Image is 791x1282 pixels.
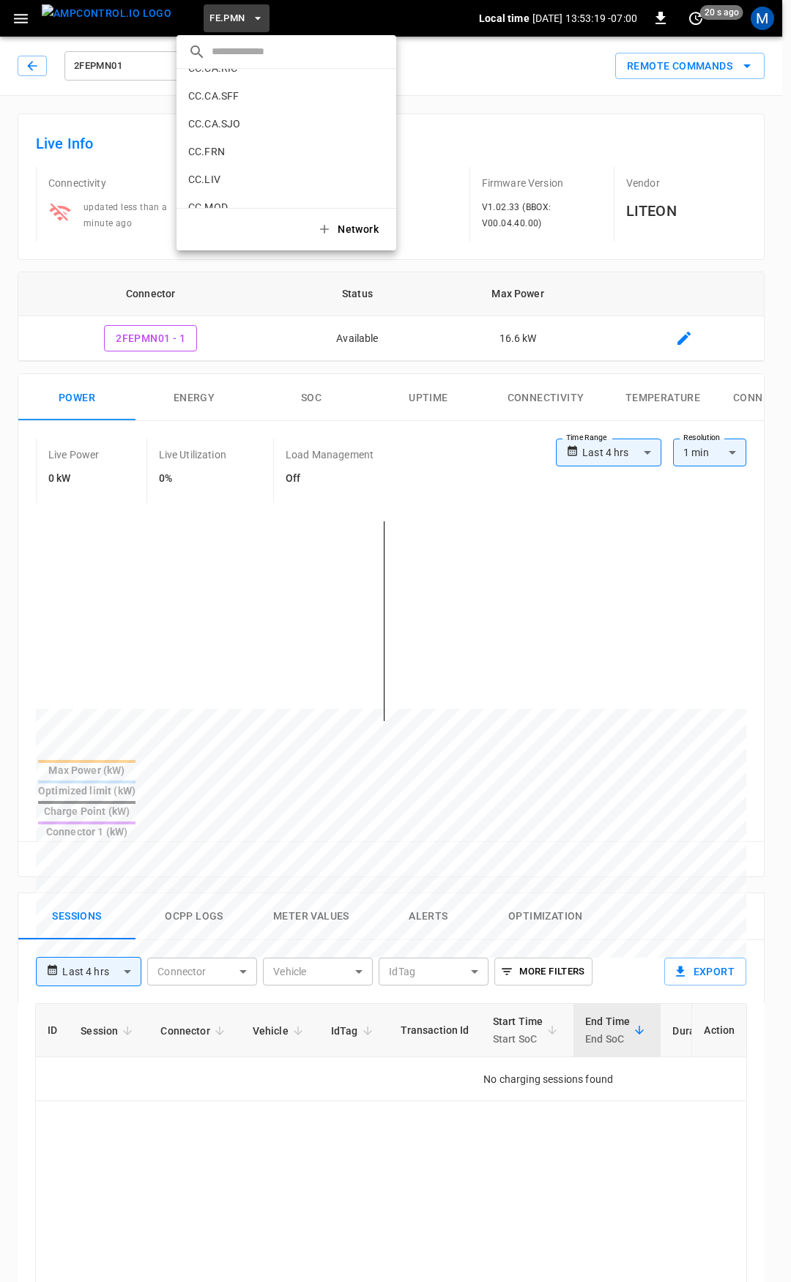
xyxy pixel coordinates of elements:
[188,200,334,215] p: CC.MOD
[188,89,333,103] p: CC.CA.SFF
[188,144,333,159] p: CC.FRN
[188,172,331,187] p: CC.LIV
[188,116,331,131] p: CC.CA.SJO
[308,215,390,245] button: Network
